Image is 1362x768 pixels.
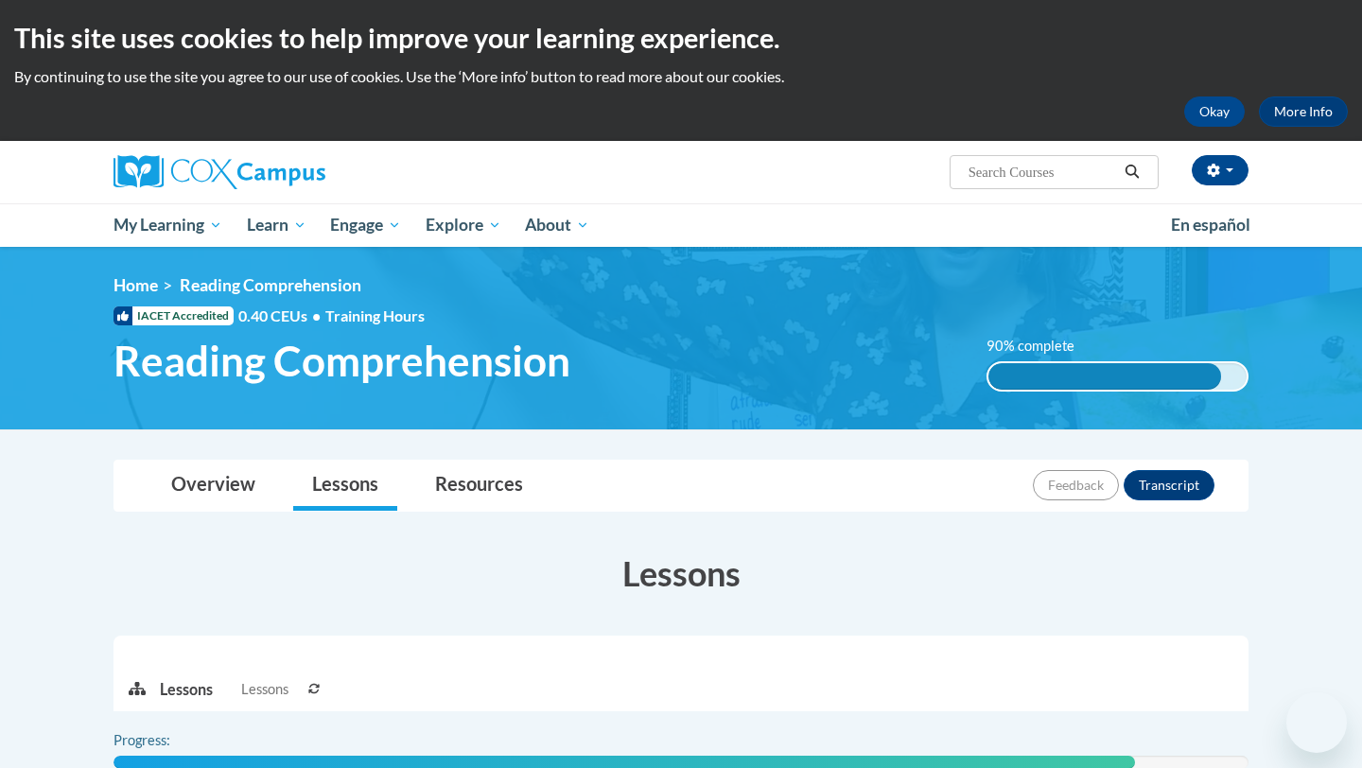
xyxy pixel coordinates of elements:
[988,363,1221,390] div: 90% complete
[113,155,325,189] img: Cox Campus
[1259,96,1348,127] a: More Info
[987,336,1095,357] label: 90% complete
[14,66,1348,87] p: By continuing to use the site you agree to our use of cookies. Use the ‘More info’ button to read...
[101,203,235,247] a: My Learning
[1118,161,1146,183] button: Search
[85,203,1277,247] div: Main menu
[113,275,158,295] a: Home
[238,305,325,326] span: 0.40 CEUs
[235,203,319,247] a: Learn
[1171,215,1250,235] span: En español
[14,19,1348,57] h2: This site uses cookies to help improve your learning experience.
[1192,155,1248,185] button: Account Settings
[1184,96,1245,127] button: Okay
[293,461,397,511] a: Lessons
[1033,470,1119,500] button: Feedback
[113,336,570,386] span: Reading Comprehension
[318,203,413,247] a: Engage
[312,306,321,324] span: •
[1124,470,1214,500] button: Transcript
[1286,692,1347,753] iframe: Button to launch messaging window
[113,214,222,236] span: My Learning
[325,306,425,324] span: Training Hours
[413,203,514,247] a: Explore
[152,461,274,511] a: Overview
[514,203,602,247] a: About
[416,461,542,511] a: Resources
[1159,205,1263,245] a: En español
[160,679,213,700] p: Lessons
[113,550,1248,597] h3: Lessons
[330,214,401,236] span: Engage
[113,730,222,751] label: Progress:
[180,275,361,295] span: Reading Comprehension
[426,214,501,236] span: Explore
[113,155,473,189] a: Cox Campus
[247,214,306,236] span: Learn
[113,306,234,325] span: IACET Accredited
[241,679,288,700] span: Lessons
[525,214,589,236] span: About
[967,161,1118,183] input: Search Courses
